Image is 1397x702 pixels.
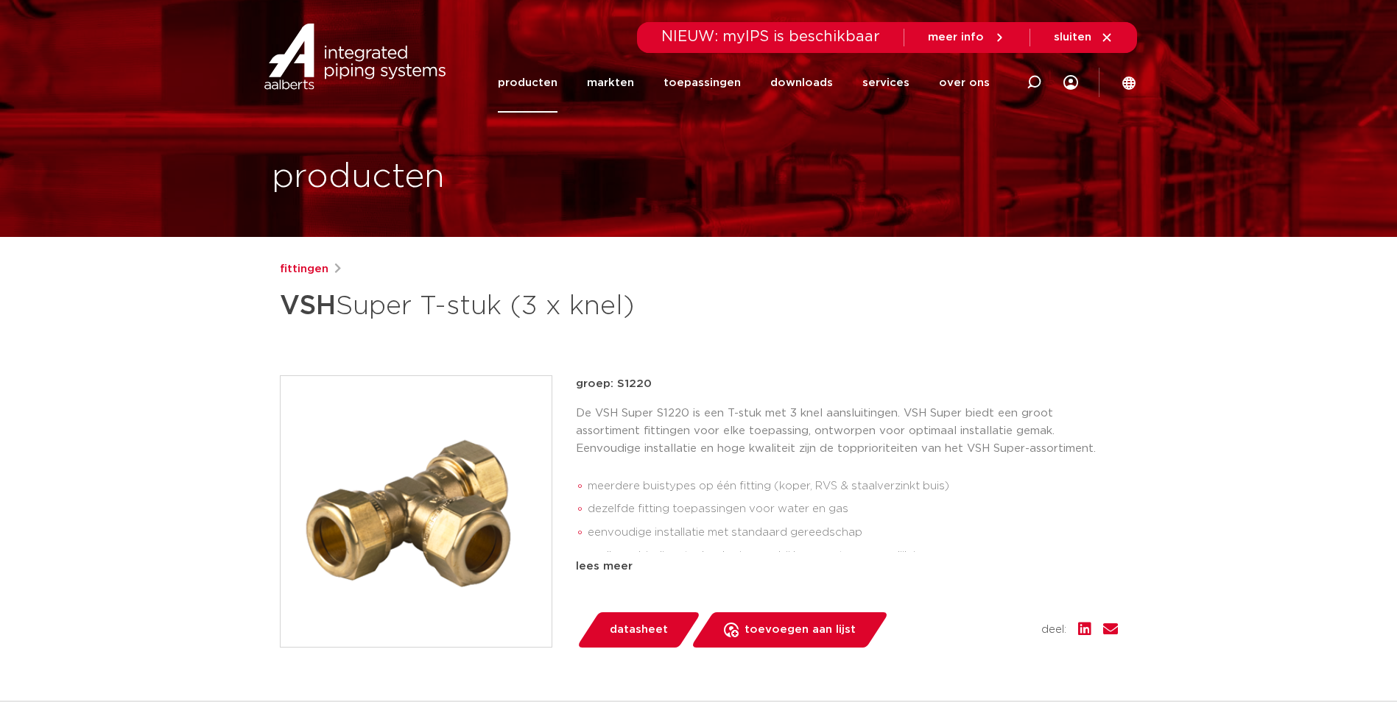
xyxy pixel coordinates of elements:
span: NIEUW: myIPS is beschikbaar [661,29,880,44]
span: toevoegen aan lijst [745,618,856,642]
li: snelle verbindingstechnologie waarbij her-montage mogelijk is [588,545,1118,568]
span: datasheet [610,618,668,642]
img: Product Image for VSH Super T-stuk (3 x knel) [281,376,552,647]
li: meerdere buistypes op één fitting (koper, RVS & staalverzinkt buis) [588,475,1118,498]
a: meer info [928,31,1006,44]
nav: Menu [498,53,990,113]
a: producten [498,53,557,113]
a: markten [587,53,634,113]
strong: VSH [280,293,336,319]
li: dezelfde fitting toepassingen voor water en gas [588,497,1118,521]
h1: Super T-stuk (3 x knel) [280,284,833,328]
a: downloads [770,53,833,113]
a: sluiten [1054,31,1113,44]
span: meer info [928,32,984,43]
a: datasheet [576,612,701,648]
p: groep: S1220 [576,375,1118,393]
h1: producten [272,154,445,201]
div: my IPS [1063,53,1078,113]
a: fittingen [280,260,328,278]
span: sluiten [1054,32,1091,43]
div: lees meer [576,558,1118,575]
span: deel: [1041,621,1066,639]
a: over ons [939,53,990,113]
a: services [862,53,909,113]
a: toepassingen [664,53,741,113]
li: eenvoudige installatie met standaard gereedschap [588,521,1118,545]
p: De VSH Super S1220 is een T-stuk met 3 knel aansluitingen. VSH Super biedt een groot assortiment ... [576,405,1118,458]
